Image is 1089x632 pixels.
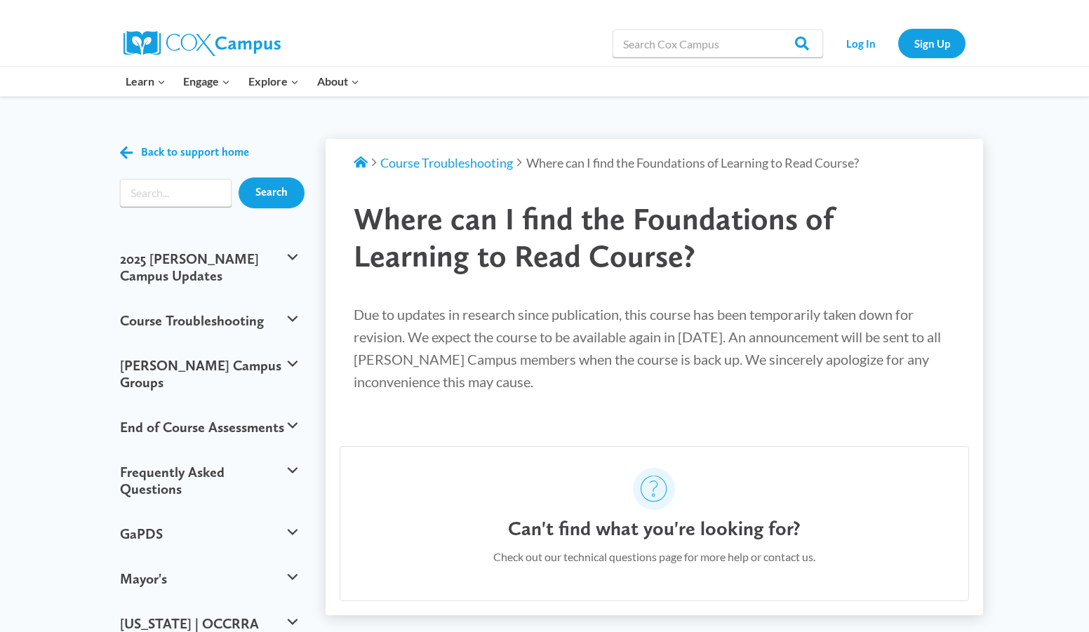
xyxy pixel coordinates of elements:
[116,67,368,96] nav: Primary Navigation
[126,72,166,90] span: Learn
[898,29,966,58] a: Sign Up
[508,517,801,541] h4: Can't find what you're looking for?
[526,155,859,170] span: Where can I find the Foundations of Learning to Read Course?
[354,155,368,170] a: Support Home
[113,236,305,298] button: 2025 [PERSON_NAME] Campus Updates
[354,303,956,393] p: Due to updates in research since publication, this course has been temporarily taken down for rev...
[830,29,966,58] nav: Secondary Navigation
[123,31,281,56] img: Cox Campus
[113,556,305,601] button: Mayor's
[113,450,305,511] button: Frequently Asked Questions
[120,179,232,207] input: Search input
[113,405,305,450] button: End of Course Assessments
[113,343,305,405] button: [PERSON_NAME] Campus Groups
[248,72,299,90] span: Explore
[141,146,249,159] span: Back to support home
[120,142,249,163] a: Back to support home
[354,200,834,274] span: Where can I find the Foundations of Learning to Read Course?
[317,72,359,90] span: About
[830,29,891,58] a: Log In
[493,548,815,566] p: Check out our technical questions page for more help or contact us.
[613,29,823,58] input: Search Cox Campus
[113,298,305,343] button: Course Troubleshooting
[239,177,305,208] input: Search
[113,511,305,556] button: GaPDS
[380,155,513,170] a: Course Troubleshooting
[183,72,230,90] span: Engage
[120,179,232,207] form: Search form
